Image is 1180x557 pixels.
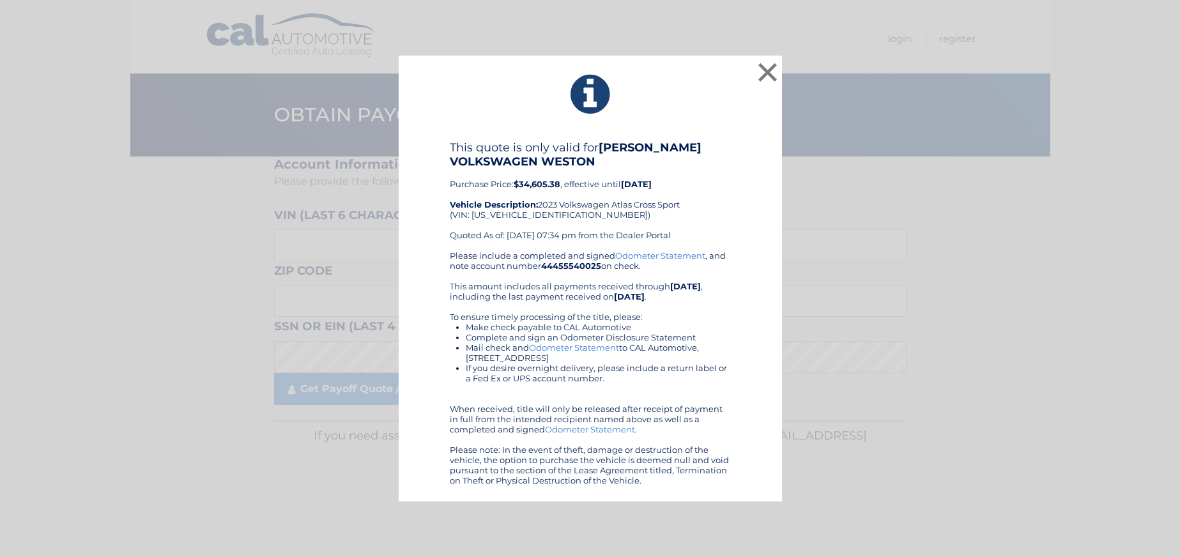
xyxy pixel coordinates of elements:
[466,332,731,342] li: Complete and sign an Odometer Disclosure Statement
[466,322,731,332] li: Make check payable to CAL Automotive
[541,261,601,271] b: 44455540025
[529,342,619,353] a: Odometer Statement
[466,363,731,383] li: If you desire overnight delivery, please include a return label or a Fed Ex or UPS account number.
[514,179,560,189] b: $34,605.38
[621,179,652,189] b: [DATE]
[450,141,731,169] h4: This quote is only valid for
[755,59,781,85] button: ×
[670,281,701,291] b: [DATE]
[450,250,731,485] div: Please include a completed and signed , and note account number on check. This amount includes al...
[450,199,538,210] strong: Vehicle Description:
[466,342,731,363] li: Mail check and to CAL Automotive, [STREET_ADDRESS]
[450,141,731,250] div: Purchase Price: , effective until 2023 Volkswagen Atlas Cross Sport (VIN: [US_VEHICLE_IDENTIFICAT...
[545,424,635,434] a: Odometer Statement
[615,250,705,261] a: Odometer Statement
[450,141,701,169] b: [PERSON_NAME] VOLKSWAGEN WESTON
[614,291,645,301] b: [DATE]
